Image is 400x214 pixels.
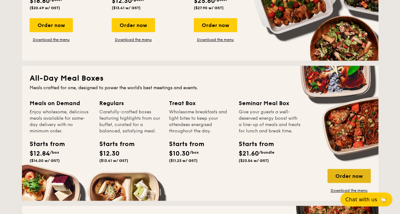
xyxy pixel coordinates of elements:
span: /box [50,150,59,155]
button: Chat with us🦙 [340,192,392,206]
div: Seminar Meal Box [239,99,301,108]
span: $12.30 [99,150,120,157]
div: Starts from [169,139,198,149]
span: /bundle [259,150,274,155]
div: Order now [30,18,73,32]
div: Order now [112,18,155,32]
div: Carefully-crafted boxes featuring highlights from our buffet, curated for a balanced, satisfying ... [99,109,161,134]
span: ($13.41 w/ GST) [112,6,141,10]
div: Meals on Demand [30,99,92,108]
div: Starts from [99,139,128,149]
span: ($23.54 w/ GST) [239,158,269,163]
span: $12.84 [30,150,50,157]
h2: All-Day Meal Boxes [30,73,371,84]
span: ($13.41 w/ GST) [99,158,128,163]
a: Download the menu [30,37,73,42]
span: 🦙 [380,196,387,203]
span: $10.30 [169,150,190,157]
div: Starts from [239,139,267,149]
a: Download the menu [327,188,371,193]
span: /box [190,150,199,155]
span: $21.60 [239,150,259,157]
div: Order now [327,169,371,183]
div: Meals crafted for one, designed to power the world's best meetings and events. [30,85,371,91]
div: Treat Box [169,99,231,108]
div: Enjoy wholesome, delicious meals available for same-day delivery with no minimum order. [30,109,92,134]
div: Regulars [99,99,161,108]
div: Give your guests a well-deserved energy boost with a line-up of meals and treats for lunch and br... [239,109,301,134]
a: Download the menu [112,37,155,42]
div: Starts from [30,139,58,149]
span: Chat with us [345,197,377,203]
span: ($14.00 w/ GST) [30,158,60,163]
span: ($11.23 w/ GST) [169,158,198,163]
span: ($27.90 w/ GST) [194,6,224,10]
div: Wholesome breakfasts and light bites to keep your attendees energised throughout the day. [169,109,231,134]
span: ($20.49 w/ GST) [30,6,60,10]
div: Order now [194,18,237,32]
a: Download the menu [194,37,237,42]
